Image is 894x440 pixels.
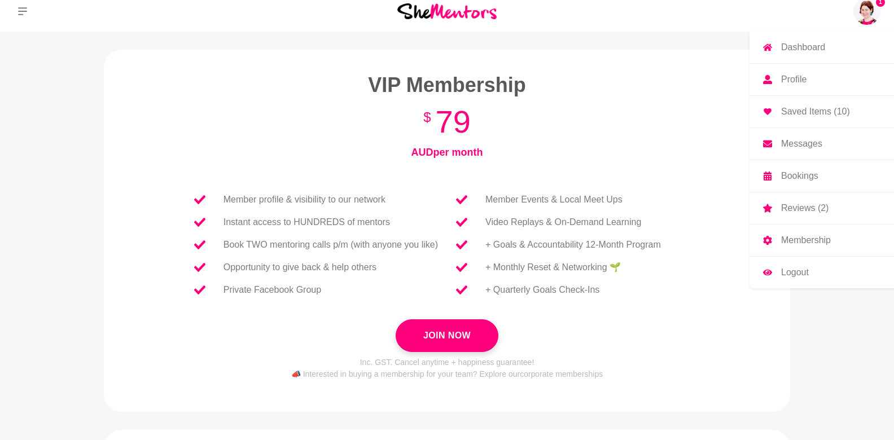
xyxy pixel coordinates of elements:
[176,72,718,98] h2: VIP Membership
[750,32,894,63] a: Dashboard
[750,64,894,95] a: Profile
[176,102,718,142] h3: 79
[781,204,829,213] p: Reviews (2)
[781,268,809,277] p: Logout
[224,193,385,206] p: Member profile & visibility to our network
[224,261,376,274] p: Opportunity to give back & help others
[750,160,894,192] a: Bookings
[750,192,894,224] a: Reviews (2)
[397,3,497,19] img: She Mentors Logo
[396,319,498,352] button: Join Now
[485,283,599,297] p: + Quarterly Goals Check-Ins
[176,357,718,368] p: Inc. GST. Cancel anytime + happiness guarantee!
[485,215,641,229] p: Video Replays & On-Demand Learning
[224,215,390,229] p: Instant access to HUNDREDS of mentors
[750,96,894,127] a: Saved Items (10)
[176,368,718,380] p: 📣 Interested in buying a membership for your team? Explore our
[485,238,661,252] p: + Goals & Accountability 12-Month Program
[781,236,831,245] p: Membership
[781,171,818,181] p: Bookings
[224,283,321,297] p: Private Facebook Group
[750,128,894,160] a: Messages
[485,261,621,274] p: + Monthly Reset & Networking 🌱
[224,238,438,252] p: Book TWO mentoring calls p/m (with anyone you like)
[781,75,807,84] p: Profile
[781,107,850,116] p: Saved Items (10)
[781,43,825,52] p: Dashboard
[520,369,603,379] a: corporate memberships
[485,193,623,206] p: Member Events & Local Meet Ups
[781,139,822,148] p: Messages
[176,146,718,159] h4: AUD per month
